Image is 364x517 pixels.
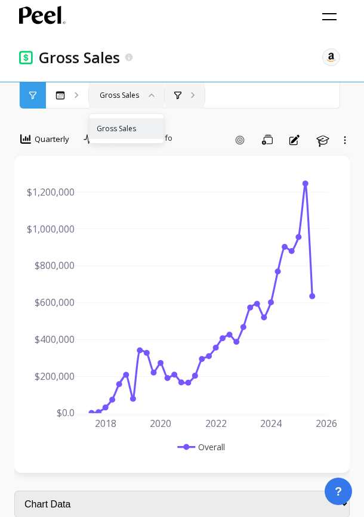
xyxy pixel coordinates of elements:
img: header icon [19,50,33,65]
div: Gross Sales [97,123,156,134]
button: ? [325,478,352,505]
img: api.amazon.svg [326,52,337,63]
span: Quarterly [35,134,69,145]
p: Gross Sales [39,47,120,67]
span: ? [335,483,342,500]
div: Gross Sales [100,89,139,101]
